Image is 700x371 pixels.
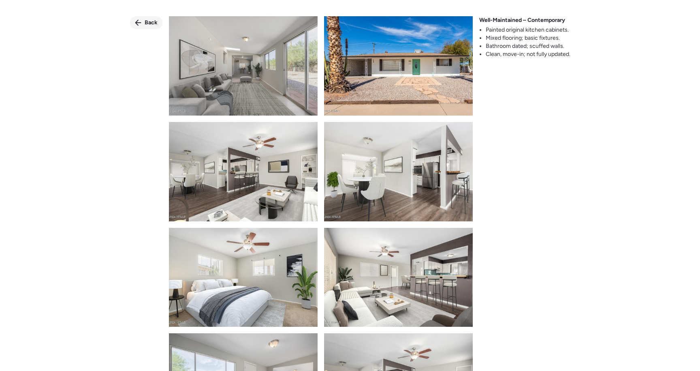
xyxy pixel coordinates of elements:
[324,228,473,327] img: product
[169,16,318,116] img: product
[145,19,158,27] span: Back
[324,122,473,221] img: product
[169,228,318,327] img: product
[486,26,570,34] li: Painted original kitchen cabinets.
[486,50,570,58] li: Clean, move-in; not fully updated.
[486,34,570,42] li: Mixed flooring; basic fixtures.
[479,16,565,24] span: Well-Maintained – Contemporary
[324,16,473,116] img: product
[169,122,318,221] img: product
[486,42,570,50] li: Bathroom dated; scuffed walls.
